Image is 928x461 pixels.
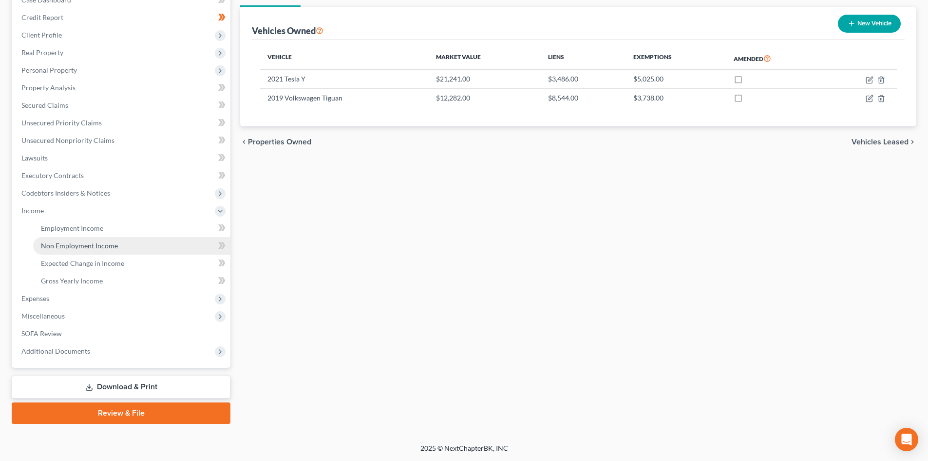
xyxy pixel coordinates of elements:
[260,47,428,70] th: Vehicle
[540,70,625,88] td: $3,486.00
[895,428,918,451] div: Open Intercom Messenger
[14,114,230,132] a: Unsecured Priority Claims
[21,206,44,215] span: Income
[625,47,726,70] th: Exemptions
[187,443,742,461] div: 2025 © NextChapterBK, INC
[21,171,84,180] span: Executory Contracts
[41,277,103,285] span: Gross Yearly Income
[14,79,230,97] a: Property Analysis
[21,136,114,144] span: Unsecured Nonpriority Claims
[14,149,230,167] a: Lawsuits
[909,138,916,146] i: chevron_right
[21,101,68,109] span: Secured Claims
[428,88,540,107] td: $12,282.00
[41,224,103,232] span: Employment Income
[21,48,63,57] span: Real Property
[540,47,625,70] th: Liens
[21,154,48,162] span: Lawsuits
[21,189,110,197] span: Codebtors Insiders & Notices
[248,138,311,146] span: Properties Owned
[14,97,230,114] a: Secured Claims
[41,259,124,267] span: Expected Change in Income
[625,88,726,107] td: $3,738.00
[14,167,230,184] a: Executory Contracts
[33,272,230,290] a: Gross Yearly Income
[428,47,540,70] th: Market Value
[33,237,230,255] a: Non Employment Income
[21,329,62,338] span: SOFA Review
[21,294,49,302] span: Expenses
[14,9,230,26] a: Credit Report
[21,347,90,355] span: Additional Documents
[428,70,540,88] td: $21,241.00
[838,15,901,33] button: New Vehicle
[21,119,102,127] span: Unsecured Priority Claims
[252,25,323,37] div: Vehicles Owned
[12,402,230,424] a: Review & File
[33,255,230,272] a: Expected Change in Income
[21,312,65,320] span: Miscellaneous
[41,241,118,250] span: Non Employment Income
[21,31,62,39] span: Client Profile
[260,70,428,88] td: 2021 Tesla Y
[14,325,230,342] a: SOFA Review
[625,70,726,88] td: $5,025.00
[540,88,625,107] td: $8,544.00
[21,83,76,92] span: Property Analysis
[852,138,916,146] button: Vehicles Leased chevron_right
[852,138,909,146] span: Vehicles Leased
[33,220,230,237] a: Employment Income
[240,138,248,146] i: chevron_left
[12,376,230,399] a: Download & Print
[726,47,824,70] th: Amended
[260,88,428,107] td: 2019 Volkswagen Tiguan
[14,132,230,149] a: Unsecured Nonpriority Claims
[240,138,311,146] button: chevron_left Properties Owned
[21,66,77,74] span: Personal Property
[21,13,63,21] span: Credit Report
